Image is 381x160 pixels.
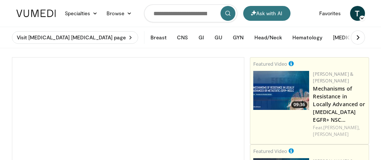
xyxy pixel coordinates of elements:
[228,30,248,45] button: GYN
[243,6,290,21] button: Ask with AI
[253,71,309,110] a: 09:36
[12,31,139,44] a: Visit [MEDICAL_DATA] [MEDICAL_DATA] page
[253,148,287,154] small: Featured Video
[313,71,353,84] a: [PERSON_NAME] & [PERSON_NAME]
[315,6,346,21] a: Favorites
[210,30,227,45] button: GU
[146,30,171,45] button: Breast
[16,10,56,17] img: VuMedi Logo
[253,71,309,110] img: 84252362-9178-4a34-866d-0e9c845de9ea.jpeg.150x105_q85_crop-smart_upscale.jpg
[60,6,102,21] a: Specialties
[194,30,209,45] button: GI
[288,30,327,45] button: Hematology
[313,85,365,123] a: Mechanisms of Resistance in Locally Advanced or [MEDICAL_DATA] EGFR+ NSC…
[253,61,287,67] small: Featured Video
[313,131,348,137] a: [PERSON_NAME]
[313,124,366,138] div: Feat.
[350,6,365,21] a: T
[144,4,237,22] input: Search topics, interventions
[172,30,193,45] button: CNS
[323,124,360,131] a: [PERSON_NAME],
[102,6,136,21] a: Browse
[328,30,379,45] button: [MEDICAL_DATA]
[291,101,307,108] span: 09:36
[250,30,287,45] button: Head/Neck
